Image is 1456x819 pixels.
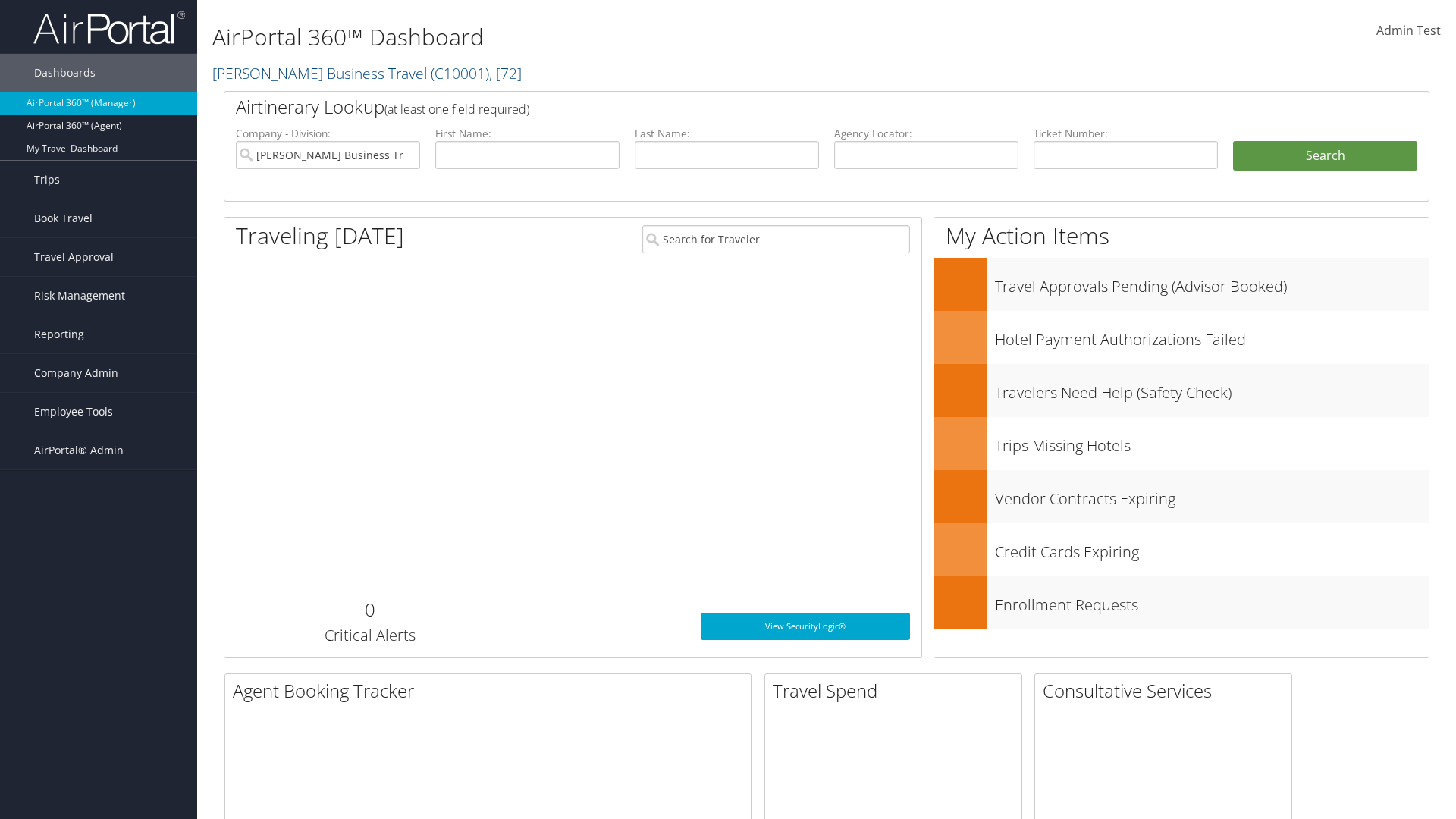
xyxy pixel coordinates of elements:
a: [PERSON_NAME] Business Travel [212,63,522,83]
label: Ticket Number: [1034,126,1218,141]
input: Search for Traveler [642,225,910,253]
h3: Critical Alerts [236,625,504,646]
span: (at least one field required) [384,101,529,118]
span: Dashboards [34,54,96,92]
a: Admin Test [1376,8,1441,55]
span: ( C10001 ) [431,63,489,83]
img: airportal-logo.png [33,10,185,45]
span: Travel Approval [34,238,114,276]
h1: AirPortal 360™ Dashboard [212,21,1031,53]
label: Company - Division: [236,126,420,141]
label: Agency Locator: [834,126,1018,141]
h2: Consultative Services [1043,678,1291,704]
a: Credit Cards Expiring [934,523,1429,576]
h3: Hotel Payment Authorizations Failed [995,322,1429,350]
h2: Agent Booking Tracker [233,678,751,704]
h3: Vendor Contracts Expiring [995,481,1429,510]
span: AirPortal® Admin [34,431,124,469]
a: Enrollment Requests [934,576,1429,629]
span: Company Admin [34,354,118,392]
a: Trips Missing Hotels [934,417,1429,470]
span: Reporting [34,315,84,353]
label: Last Name: [635,126,819,141]
a: View SecurityLogic® [701,613,910,640]
h3: Credit Cards Expiring [995,534,1429,563]
a: Hotel Payment Authorizations Failed [934,311,1429,364]
h2: Airtinerary Lookup [236,94,1317,120]
h3: Trips Missing Hotels [995,428,1429,457]
span: Book Travel [34,199,93,237]
span: Employee Tools [34,393,113,431]
h3: Travel Approvals Pending (Advisor Booked) [995,268,1429,297]
a: Travel Approvals Pending (Advisor Booked) [934,258,1429,311]
span: Risk Management [34,277,125,315]
a: Travelers Need Help (Safety Check) [934,364,1429,417]
h3: Travelers Need Help (Safety Check) [995,375,1429,403]
h3: Enrollment Requests [995,587,1429,616]
button: Search [1233,141,1417,171]
h2: 0 [236,597,504,623]
h1: My Action Items [934,220,1429,252]
h2: Travel Spend [773,678,1021,704]
span: , [ 72 ] [489,63,522,83]
a: Vendor Contracts Expiring [934,470,1429,523]
label: First Name: [435,126,620,141]
h1: Traveling [DATE] [236,220,404,252]
span: Trips [34,161,60,199]
span: Admin Test [1376,22,1441,39]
